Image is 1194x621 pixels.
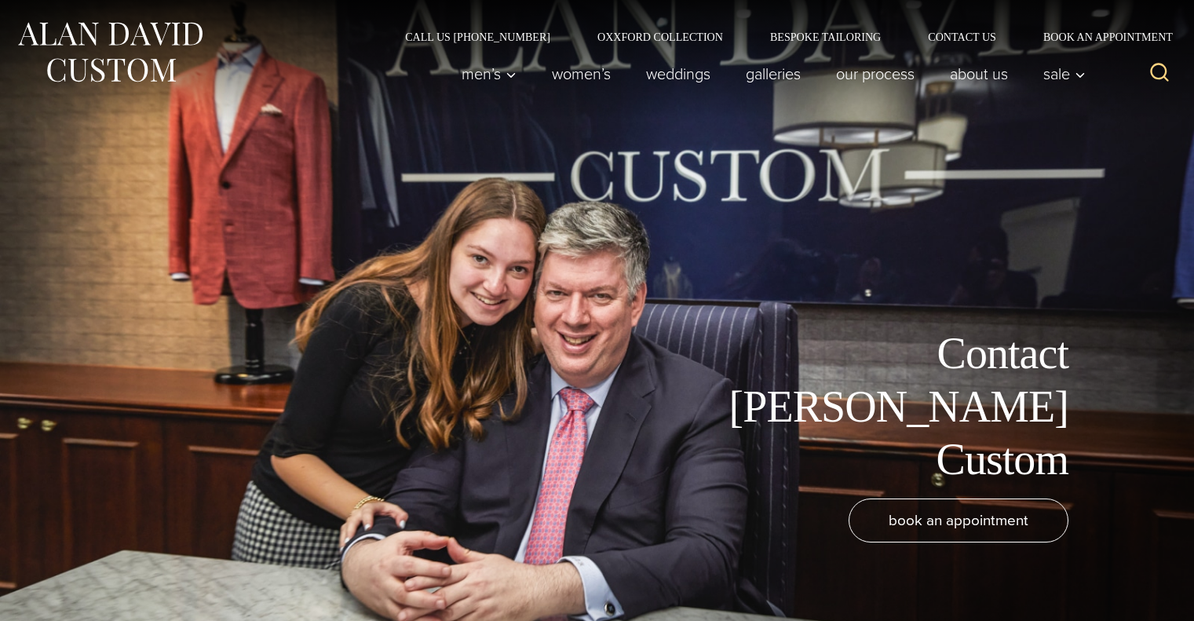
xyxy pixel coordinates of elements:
a: Oxxford Collection [574,31,747,42]
a: Our Process [819,58,933,89]
span: book an appointment [889,509,1028,532]
a: Contact Us [904,31,1020,42]
a: Book an Appointment [1020,31,1178,42]
span: Men’s [462,66,517,82]
nav: Secondary Navigation [382,31,1178,42]
nav: Primary Navigation [444,58,1094,89]
span: Sale [1043,66,1086,82]
a: About Us [933,58,1026,89]
a: Bespoke Tailoring [747,31,904,42]
h1: Contact [PERSON_NAME] Custom [715,327,1068,486]
a: book an appointment [849,499,1068,542]
a: weddings [629,58,728,89]
a: Galleries [728,58,819,89]
button: View Search Form [1141,55,1178,93]
img: Alan David Custom [16,17,204,87]
a: Call Us [PHONE_NUMBER] [382,31,574,42]
a: Women’s [535,58,629,89]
